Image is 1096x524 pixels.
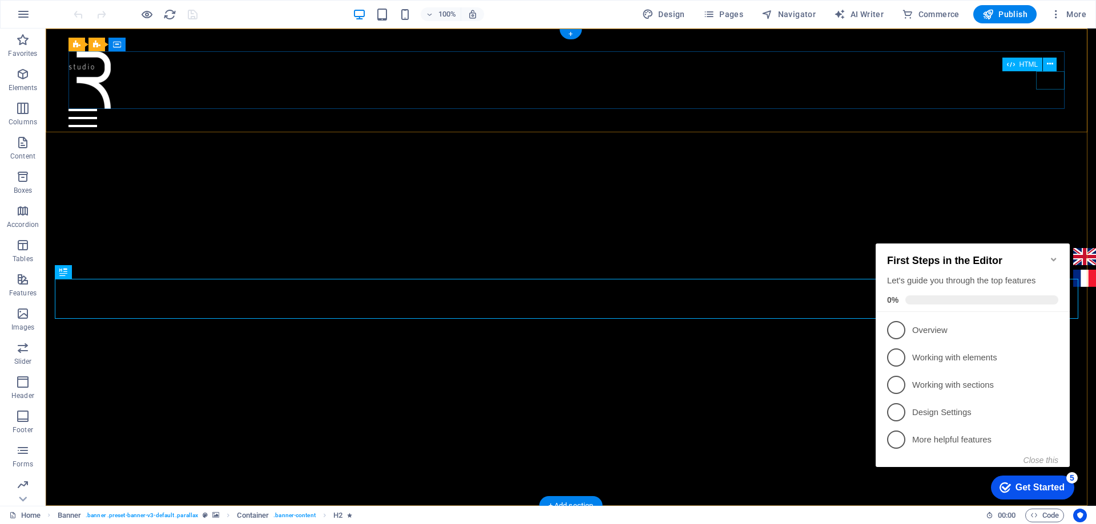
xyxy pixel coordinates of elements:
span: 0% [16,68,34,78]
h6: 100% [438,7,456,21]
p: Columns [9,117,37,127]
span: HTML [1020,61,1038,68]
p: Images [11,323,35,332]
div: Let's guide you through the top features [16,48,187,60]
p: Footer [13,425,33,434]
span: . banner-content [273,509,315,522]
button: Design [638,5,690,23]
li: Design Settings [5,172,199,199]
button: reload [163,7,176,21]
div: Minimize checklist [178,28,187,37]
li: Working with sections [5,144,199,172]
button: More [1046,5,1091,23]
span: 00 00 [998,509,1016,522]
div: Design (Ctrl+Alt+Y) [638,5,690,23]
span: Pages [703,9,743,20]
p: Working with sections [41,152,178,164]
button: Navigator [757,5,820,23]
p: Forms [13,460,33,469]
i: Element contains an animation [347,512,352,518]
span: Click to select. Double-click to edit [333,509,342,522]
button: Commerce [897,5,964,23]
i: Reload page [163,8,176,21]
div: 5 [195,245,207,257]
div: Get Started 5 items remaining, 0% complete [120,249,203,273]
span: Code [1030,509,1059,522]
p: Favorites [8,49,37,58]
li: More helpful features [5,199,199,226]
span: . banner .preset-banner-v3-default .parallax [86,509,198,522]
p: Working with elements [41,125,178,137]
span: Navigator [761,9,816,20]
p: Tables [13,254,33,263]
p: Accordion [7,220,39,229]
p: More helpful features [41,207,178,219]
span: AI Writer [834,9,884,20]
p: Boxes [14,186,33,195]
h6: Session time [986,509,1016,522]
span: Publish [982,9,1027,20]
p: Elements [9,83,38,92]
nav: breadcrumb [58,509,353,522]
span: : [1006,511,1008,519]
p: Slider [14,357,32,366]
button: Pages [699,5,748,23]
div: + Add section [539,496,603,515]
button: AI Writer [829,5,888,23]
p: Header [11,391,34,400]
span: More [1050,9,1086,20]
span: Click to select. Double-click to edit [58,509,82,522]
p: Overview [41,98,178,109]
li: Working with elements [5,117,199,144]
div: + [559,29,582,39]
i: This element is a customizable preset [203,512,208,518]
span: Design [642,9,685,20]
button: Code [1025,509,1064,522]
i: On resize automatically adjust zoom level to fit chosen device. [468,9,478,19]
li: Overview [5,90,199,117]
i: This element contains a background [212,512,219,518]
p: Content [10,152,35,161]
button: Usercentrics [1073,509,1087,522]
h2: First Steps in the Editor [16,28,187,40]
p: Design Settings [41,180,178,192]
span: Commerce [902,9,960,20]
span: Click to select. Double-click to edit [237,509,269,522]
button: 100% [421,7,461,21]
p: Features [9,289,37,298]
button: Click here to leave preview mode and continue editing [140,7,154,21]
button: Publish [973,5,1037,23]
button: Close this [152,229,187,238]
a: Click to cancel selection. Double-click to open Pages [9,509,41,522]
div: Get Started [144,255,194,266]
